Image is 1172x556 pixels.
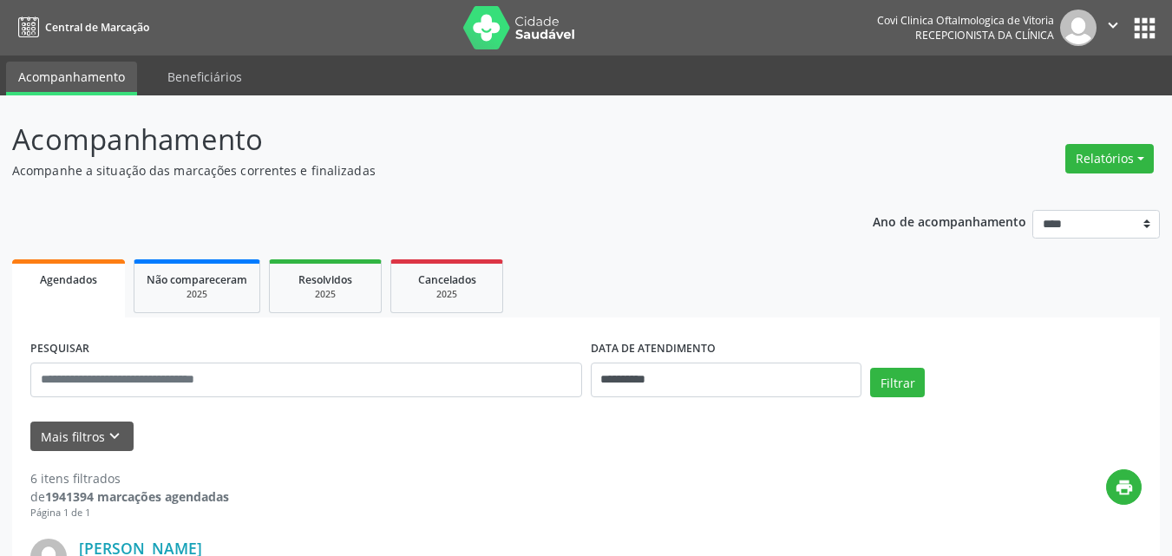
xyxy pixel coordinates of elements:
span: Cancelados [418,272,476,287]
span: Resolvidos [298,272,352,287]
span: Agendados [40,272,97,287]
a: Acompanhamento [6,62,137,95]
p: Acompanhe a situação das marcações correntes e finalizadas [12,161,815,180]
i: print [1115,478,1134,497]
button: apps [1129,13,1160,43]
div: 2025 [282,288,369,301]
div: 6 itens filtrados [30,469,229,487]
p: Ano de acompanhamento [873,210,1026,232]
span: Não compareceram [147,272,247,287]
label: DATA DE ATENDIMENTO [591,336,716,363]
div: Página 1 de 1 [30,506,229,520]
button:  [1097,10,1129,46]
i:  [1103,16,1123,35]
img: img [1060,10,1097,46]
div: 2025 [403,288,490,301]
i: keyboard_arrow_down [105,427,124,446]
span: Recepcionista da clínica [915,28,1054,43]
label: PESQUISAR [30,336,89,363]
button: Mais filtroskeyboard_arrow_down [30,422,134,452]
div: de [30,487,229,506]
button: Filtrar [870,368,925,397]
a: Central de Marcação [12,13,149,42]
div: 2025 [147,288,247,301]
span: Central de Marcação [45,20,149,35]
div: Covi Clinica Oftalmologica de Vitoria [877,13,1054,28]
strong: 1941394 marcações agendadas [45,488,229,505]
button: Relatórios [1065,144,1154,173]
button: print [1106,469,1142,505]
p: Acompanhamento [12,118,815,161]
a: Beneficiários [155,62,254,92]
